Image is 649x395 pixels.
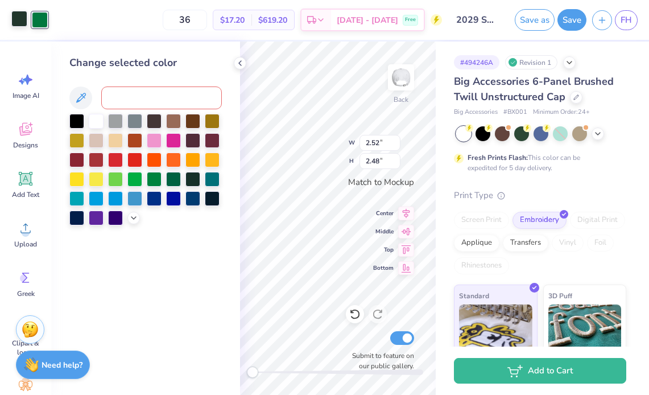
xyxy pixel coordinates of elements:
[552,234,584,252] div: Vinyl
[468,153,607,173] div: This color can be expedited for 5 day delivery.
[12,190,39,199] span: Add Text
[548,305,622,361] img: 3D Puff
[454,212,509,229] div: Screen Print
[454,358,626,384] button: Add to Cart
[390,66,412,89] img: Back
[337,14,398,26] span: [DATE] - [DATE]
[405,16,416,24] span: Free
[373,209,394,218] span: Center
[448,9,503,31] input: Untitled Design
[373,264,394,273] span: Bottom
[570,212,625,229] div: Digital Print
[454,189,626,202] div: Print Type
[394,94,408,105] div: Back
[346,351,414,371] label: Submit to feature on our public gallery.
[503,234,548,252] div: Transfers
[587,234,614,252] div: Foil
[515,9,555,31] button: Save as
[459,305,532,361] img: Standard
[13,91,39,100] span: Image AI
[7,339,44,357] span: Clipart & logos
[621,14,632,27] span: FH
[454,257,509,274] div: Rhinestones
[557,9,586,31] button: Save
[17,289,35,298] span: Greek
[101,87,222,109] input: e.g. 7428 c
[548,290,572,302] span: 3D Puff
[512,212,567,229] div: Embroidery
[14,240,37,249] span: Upload
[42,360,82,371] strong: Need help?
[459,290,489,302] span: Standard
[220,14,245,26] span: $17.20
[503,108,527,117] span: # BX001
[373,227,394,236] span: Middle
[615,10,638,30] a: FH
[69,55,222,71] div: Change selected color
[454,108,498,117] span: Big Accessories
[505,55,557,69] div: Revision 1
[247,367,258,378] div: Accessibility label
[454,234,499,252] div: Applique
[373,245,394,254] span: Top
[468,153,528,162] strong: Fresh Prints Flash:
[454,75,614,104] span: Big Accessories 6-Panel Brushed Twill Unstructured Cap
[533,108,590,117] span: Minimum Order: 24 +
[13,141,38,150] span: Designs
[454,55,499,69] div: # 494246A
[163,10,207,30] input: – –
[258,14,287,26] span: $619.20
